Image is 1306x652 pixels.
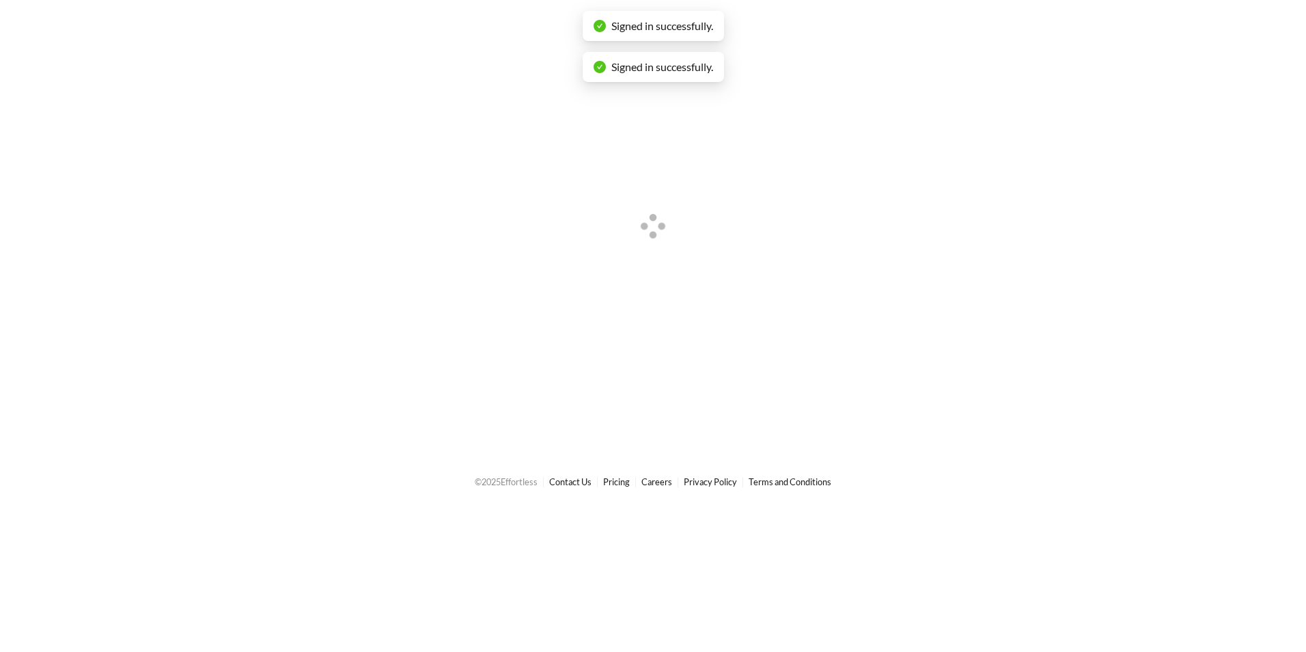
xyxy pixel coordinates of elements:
[749,476,831,487] a: Terms and Conditions
[594,61,606,73] span: check-circle
[641,476,672,487] a: Careers
[611,19,713,32] span: Signed in successfully.
[475,476,538,487] span: © 2025 Effortless
[594,20,606,32] span: check-circle
[549,476,592,487] a: Contact Us
[611,60,713,73] span: Signed in successfully.
[684,476,737,487] a: Privacy Policy
[603,476,630,487] a: Pricing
